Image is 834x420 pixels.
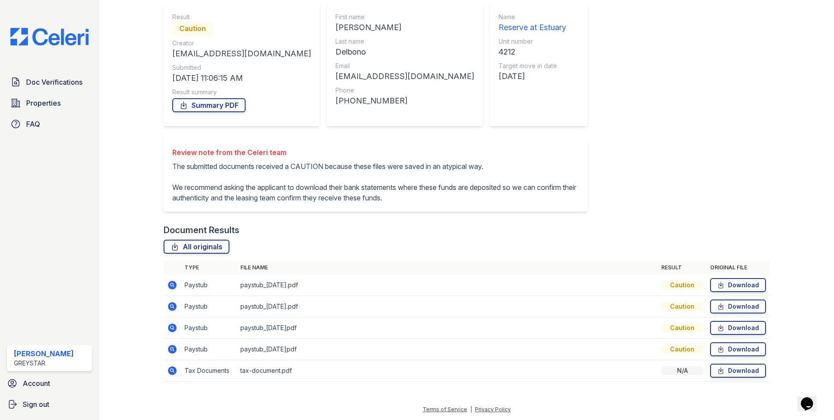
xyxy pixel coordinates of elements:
[335,62,474,70] div: Email
[499,13,566,21] div: Name
[181,317,237,339] td: Paystub
[499,70,566,83] div: [DATE]
[335,95,474,107] div: [PHONE_NUMBER]
[7,73,92,91] a: Doc Verifications
[26,98,61,108] span: Properties
[172,98,246,112] a: Summary PDF
[335,13,474,21] div: First name
[335,46,474,58] div: Delbono
[710,321,766,335] a: Download
[172,48,311,60] div: [EMAIL_ADDRESS][DOMAIN_NAME]
[661,366,703,375] div: N/A
[710,300,766,313] a: Download
[181,261,237,275] th: Type
[23,399,49,410] span: Sign out
[181,360,237,382] td: Tax Documents
[172,21,213,35] div: Caution
[172,72,311,84] div: [DATE] 11:06:15 AM
[23,378,50,389] span: Account
[499,21,566,34] div: Reserve at Estuary
[710,364,766,378] a: Download
[335,21,474,34] div: [PERSON_NAME]
[3,396,96,413] a: Sign out
[181,296,237,317] td: Paystub
[164,240,229,254] a: All originals
[710,342,766,356] a: Download
[26,119,40,129] span: FAQ
[335,37,474,46] div: Last name
[172,39,311,48] div: Creator
[237,317,658,339] td: paystub_[DATE]pdf
[710,278,766,292] a: Download
[7,115,92,133] a: FAQ
[707,261,769,275] th: Original file
[237,296,658,317] td: paystub_[DATE].pdf
[475,406,511,413] a: Privacy Policy
[470,406,472,413] div: |
[172,161,579,203] p: The submitted documents received a CAUTION because these files were saved in an atypical way. We ...
[237,261,658,275] th: File name
[797,385,825,411] iframe: chat widget
[335,86,474,95] div: Phone
[237,275,658,296] td: paystub_[DATE].pdf
[499,13,566,34] a: Name Reserve at Estuary
[499,46,566,58] div: 4212
[661,345,703,354] div: Caution
[658,261,707,275] th: Result
[172,13,311,21] div: Result
[499,37,566,46] div: Unit number
[14,359,74,368] div: Greystar
[26,77,82,87] span: Doc Verifications
[3,375,96,392] a: Account
[237,339,658,360] td: paystub_[DATE]pdf
[237,360,658,382] td: tax-document.pdf
[661,324,703,332] div: Caution
[14,348,74,359] div: [PERSON_NAME]
[499,62,566,70] div: Target move in date
[164,224,239,236] div: Document Results
[172,88,311,96] div: Result summary
[172,147,579,158] div: Review note from the Celeri team
[661,281,703,289] div: Caution
[3,28,96,45] img: CE_Logo_Blue-a8612792a0a2168367f1c8372b55b34899dd931a85d93a1a3d3e32e68fde9ad4.png
[423,406,467,413] a: Terms of Service
[661,302,703,311] div: Caution
[181,339,237,360] td: Paystub
[7,94,92,112] a: Properties
[172,63,311,72] div: Submitted
[335,70,474,83] div: [EMAIL_ADDRESS][DOMAIN_NAME]
[181,275,237,296] td: Paystub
